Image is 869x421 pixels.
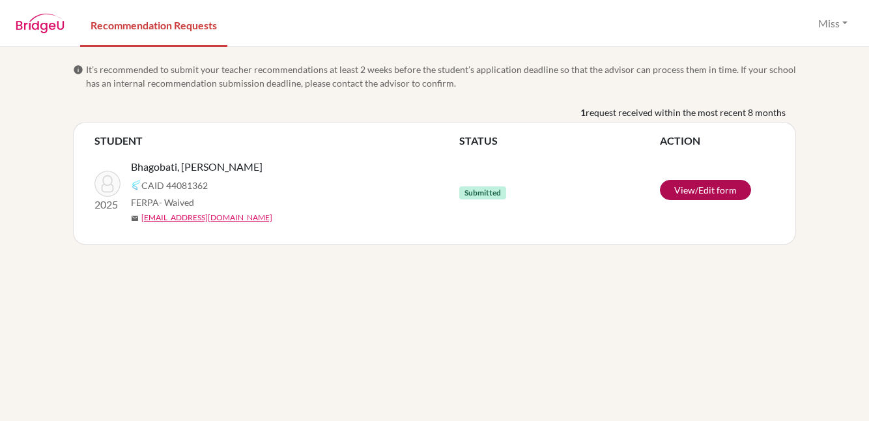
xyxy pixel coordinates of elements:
[459,133,660,149] th: STATUS
[94,171,121,197] img: Bhagobati, Henry
[16,14,64,33] img: BridgeU logo
[131,159,263,175] span: Bhagobati, [PERSON_NAME]
[459,186,506,199] span: Submitted
[141,212,272,224] a: [EMAIL_ADDRESS][DOMAIN_NAME]
[580,106,586,119] b: 1
[131,196,194,209] span: FERPA
[80,2,227,47] a: Recommendation Requests
[131,180,141,190] img: Common App logo
[660,180,751,200] a: View/Edit form
[141,179,208,192] span: CAID 44081362
[86,63,796,90] span: It’s recommended to submit your teacher recommendations at least 2 weeks before the student’s app...
[131,214,139,222] span: mail
[73,65,83,75] span: info
[159,197,194,208] span: - Waived
[94,133,459,149] th: STUDENT
[94,197,121,212] p: 2025
[660,133,775,149] th: ACTION
[812,11,853,36] button: Miss
[586,106,786,119] span: request received within the most recent 8 months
